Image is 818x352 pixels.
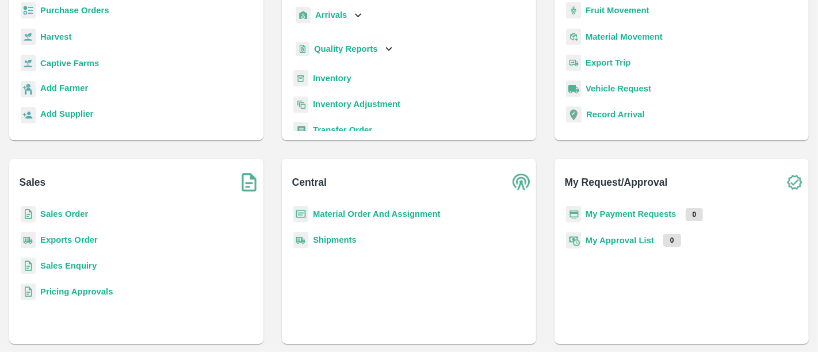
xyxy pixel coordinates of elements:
[780,168,809,197] img: check
[21,206,36,223] img: sales
[21,2,36,19] img: reciept
[507,168,536,197] img: central
[21,28,36,45] img: harvest
[293,70,308,87] img: whInventory
[565,174,668,190] b: My Request/Approval
[566,106,582,123] img: recordArrival
[566,2,581,19] img: fruit
[40,235,98,244] a: Exports Order
[40,287,113,296] a: Pricing Approvals
[586,236,654,245] a: My Approval List
[40,82,88,97] a: Add Farmer
[313,209,441,219] a: Material Order And Assignment
[315,10,347,20] b: Arrivals
[586,209,676,219] a: My Payment Requests
[293,232,308,248] img: shipments
[313,125,372,135] a: Transfer Order
[314,44,378,53] b: Quality Reports
[40,59,99,68] a: Captive Farms
[293,206,308,223] img: centralMaterial
[566,55,581,71] img: delivery
[566,28,581,45] img: material
[40,6,109,15] a: Purchase Orders
[293,2,365,28] div: Arrivals
[566,232,581,249] img: approval
[296,7,311,24] img: whArrival
[296,42,309,56] img: qualityReport
[586,110,645,119] a: Record Arrival
[20,174,46,190] b: Sales
[586,84,651,93] a: Vehicle Request
[40,32,71,41] a: Harvest
[21,107,36,124] img: supplier
[40,83,88,93] b: Add Farmer
[21,55,36,72] img: harvest
[40,108,93,123] a: Add Supplier
[235,168,263,197] img: soSales
[663,234,681,247] p: 0
[293,122,308,139] img: whTransfer
[21,284,36,300] img: sales
[586,32,663,41] a: Material Movement
[40,261,97,270] a: Sales Enquiry
[566,206,581,223] img: payment
[292,174,327,190] b: Central
[40,209,88,219] a: Sales Order
[313,100,400,109] a: Inventory Adjustment
[313,74,351,83] a: Inventory
[40,109,93,118] b: Add Supplier
[313,235,357,244] a: Shipments
[686,208,704,221] p: 0
[566,81,581,97] img: vehicle
[21,232,36,248] img: shipments
[586,58,630,67] a: Export Trip
[21,258,36,274] img: sales
[586,6,649,15] a: Fruit Movement
[21,81,36,98] img: farmer
[293,37,395,61] div: Quality Reports
[293,96,308,113] img: inventory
